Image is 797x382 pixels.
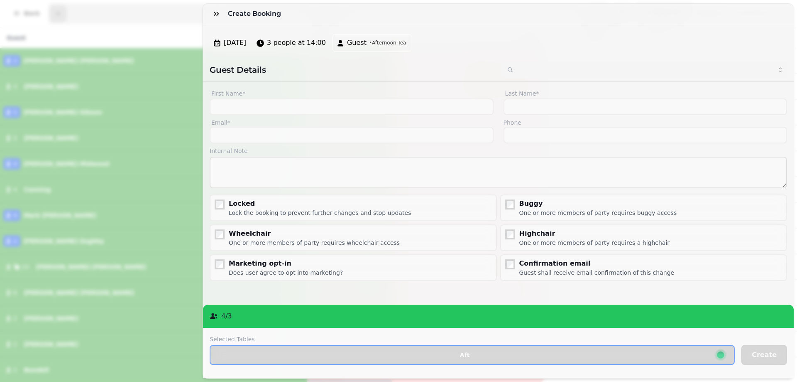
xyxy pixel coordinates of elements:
[519,229,670,239] div: Highchair
[504,89,787,99] label: Last Name*
[210,335,735,343] label: Selected Tables
[229,229,400,239] div: Wheelchair
[228,9,284,19] h3: Create Booking
[519,199,677,209] div: Buggy
[504,118,787,127] label: Phone
[519,209,677,217] div: One or more members of party requires buggy access
[229,269,343,277] div: Does user agree to opt into marketing?
[519,239,670,247] div: One or more members of party requires a highchair
[460,352,470,358] p: Aft
[221,311,232,321] p: 4 / 3
[741,345,787,365] button: Create
[369,39,406,46] span: • Afternoon Tea
[229,209,411,217] div: Lock the booking to prevent further changes and stop updates
[519,259,675,269] div: Confirmation email
[210,64,495,76] h2: Guest Details
[210,118,494,127] label: Email*
[752,352,777,358] span: Create
[519,269,675,277] div: Guest shall receive email confirmation of this change
[224,38,246,48] span: [DATE]
[210,89,494,99] label: First Name*
[229,199,411,209] div: Locked
[229,239,400,247] div: One or more members of party requires wheelchair access
[229,259,343,269] div: Marketing opt-in
[210,147,787,155] label: Internal Note
[267,38,326,48] span: 3 people at 14:00
[347,38,367,48] span: Guest
[210,345,735,365] button: Aft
